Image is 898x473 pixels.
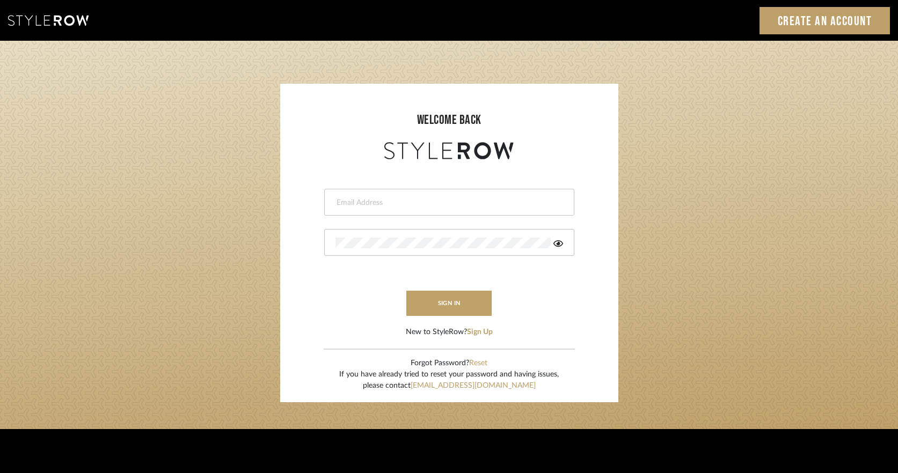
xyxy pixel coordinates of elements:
[467,327,493,338] button: Sign Up
[469,358,487,369] button: Reset
[406,291,492,316] button: sign in
[335,197,560,208] input: Email Address
[406,327,493,338] div: New to StyleRow?
[760,7,890,34] a: Create an Account
[339,369,559,391] div: If you have already tried to reset your password and having issues, please contact
[291,110,608,130] div: welcome back
[339,358,559,369] div: Forgot Password?
[411,382,536,389] a: [EMAIL_ADDRESS][DOMAIN_NAME]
